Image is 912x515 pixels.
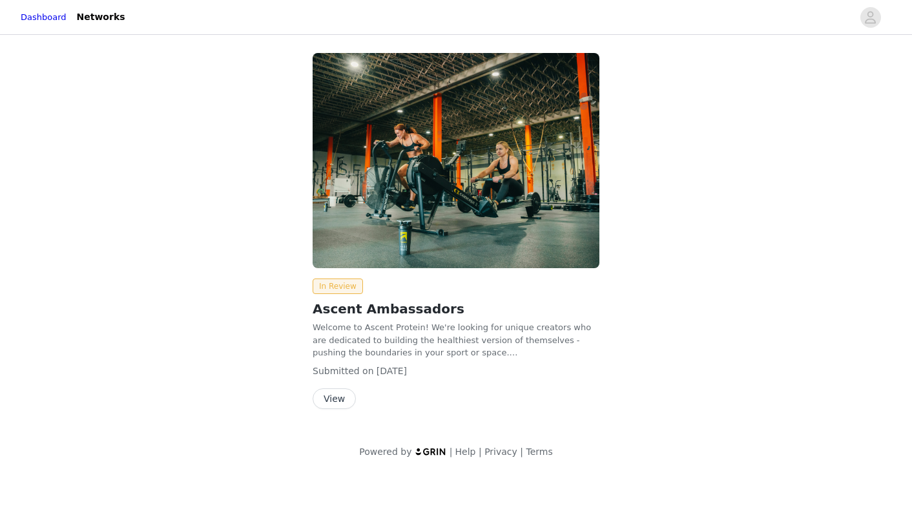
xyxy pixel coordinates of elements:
span: | [450,447,453,457]
span: | [479,447,482,457]
a: Privacy [484,447,517,457]
a: Help [455,447,476,457]
a: Dashboard [21,11,67,24]
div: avatar [864,7,876,28]
button: View [313,388,356,409]
a: View [313,394,356,404]
span: Submitted on [313,366,374,376]
p: Welcome to Ascent Protein! We're looking for unique creators who are dedicated to building the he... [313,321,599,359]
span: In Review [313,279,363,294]
span: | [520,447,523,457]
a: Terms [526,447,552,457]
a: Networks [69,3,133,32]
h2: Ascent Ambassadors [313,299,599,319]
span: [DATE] [377,366,407,376]
span: Powered by [359,447,411,457]
img: logo [415,447,447,456]
img: Ascent Protein [313,53,599,268]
